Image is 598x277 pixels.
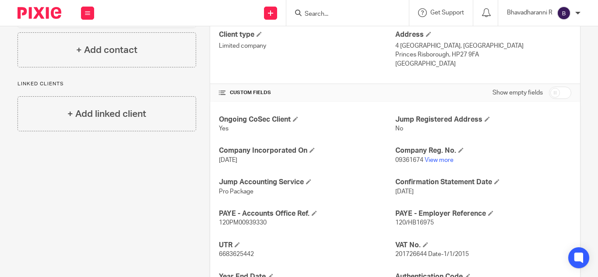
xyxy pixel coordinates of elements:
h4: + Add linked client [67,107,146,121]
img: svg%3E [557,6,571,20]
span: Get Support [430,10,464,16]
h4: PAYE - Accounts Office Ref. [219,209,395,218]
span: No [395,126,403,132]
h4: + Add contact [76,43,137,57]
span: [DATE] [395,189,414,195]
h4: CUSTOM FIELDS [219,89,395,96]
input: Search [304,11,383,18]
span: Pro Package [219,189,253,195]
h4: Ongoing CoSec Client [219,115,395,124]
h4: Jump Accounting Service [219,178,395,187]
p: Bhavadharanni R [507,8,552,17]
h4: Company Reg. No. [395,146,571,155]
span: [DATE] [219,157,237,163]
p: Linked clients [18,81,196,88]
h4: Confirmation Statement Date [395,178,571,187]
span: Yes [219,126,229,132]
h4: VAT No. [395,241,571,250]
span: 09361674 [395,157,423,163]
p: Princes Risborough, HP27 9FA [395,50,571,59]
p: [GEOGRAPHIC_DATA] [395,60,571,68]
h4: Jump Registered Address [395,115,571,124]
h4: Address [395,30,571,39]
p: 4 [GEOGRAPHIC_DATA], [GEOGRAPHIC_DATA] [395,42,571,50]
span: 6683625442 [219,251,254,257]
a: View more [425,157,454,163]
h4: PAYE - Employer Reference [395,209,571,218]
img: Pixie [18,7,61,19]
h4: Client type [219,30,395,39]
span: 120/HB16975 [395,220,434,226]
span: 120PM00939330 [219,220,267,226]
label: Show empty fields [492,88,543,97]
p: Limited company [219,42,395,50]
h4: Company Incorporated On [219,146,395,155]
span: 201726644 Date-1/1/2015 [395,251,469,257]
h4: UTR [219,241,395,250]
